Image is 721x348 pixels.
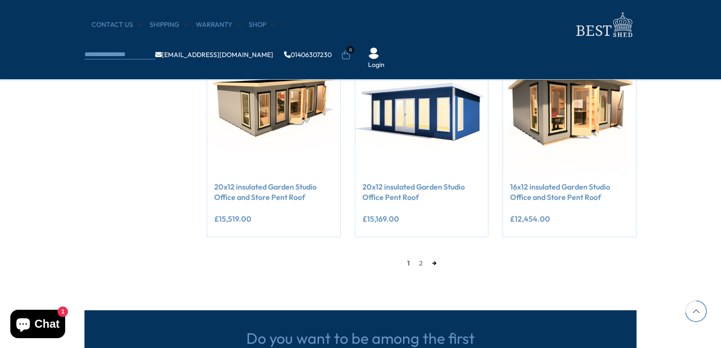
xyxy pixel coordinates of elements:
[362,182,481,203] a: 20x12 insulated Garden Studio Office Pent Roof
[510,182,629,203] a: 16x12 insulated Garden Studio Office and Store Pent Roof
[368,48,379,59] img: User Icon
[8,310,68,340] inbox-online-store-chat: Shopify online store chat
[368,60,385,70] a: Login
[402,256,414,270] span: 1
[428,256,441,270] a: →
[150,20,189,30] a: Shipping
[214,215,252,223] ins: £15,519.00
[362,215,399,223] ins: £15,169.00
[414,256,428,270] a: 2
[207,41,340,174] img: 20x12 insulated Garden Studio Office and Store Pent Roof - Best Shed
[510,215,550,223] ins: £12,454.00
[284,51,332,58] a: 01406307230
[570,9,637,40] img: logo
[503,41,636,174] img: 16x12 insulated Garden Studio Office and Store Pent Roof - Best Shed
[341,50,351,60] a: 0
[155,51,273,58] a: [EMAIL_ADDRESS][DOMAIN_NAME]
[346,46,354,54] span: 0
[214,182,333,203] a: 20x12 insulated Garden Studio Office and Store Pent Roof
[249,20,276,30] a: Shop
[355,41,488,174] img: 20x12 insulated Garden Studio Office Pent Roof - Best Shed
[196,20,242,30] a: Warranty
[92,20,143,30] a: CONTACT US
